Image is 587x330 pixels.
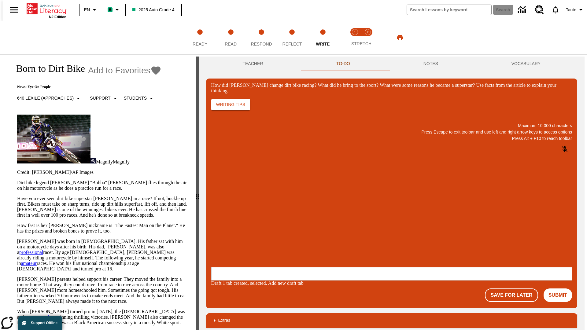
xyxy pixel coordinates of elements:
[10,85,161,89] p: News: Eye On People
[211,135,572,142] p: Press Alt + F10 to reach toolbar
[346,21,364,54] button: Stretch Read step 1 of 2
[84,7,90,13] span: EN
[96,159,113,164] span: Magnify
[274,21,310,54] button: Reflect step 4 of 5
[17,277,189,304] p: [PERSON_NAME] parents helped support his career. They moved the family into a motor home. That wa...
[206,313,577,328] div: Extras
[531,2,548,18] a: Resource Center, Will open in new tab
[367,31,368,34] text: 2
[211,123,572,129] p: Maximum 10,000 characters
[244,21,279,54] button: Respond step 3 of 5
[387,57,475,71] button: NOTES
[15,93,84,104] button: Select Lexile, 640 Lexile (Approaches)
[354,31,356,34] text: 1
[566,7,576,13] span: Tauto
[17,95,74,101] p: 640 Lexile (Approaches)
[27,2,66,19] div: Home
[300,57,387,71] button: TO-DO
[548,2,563,18] a: Notifications
[2,5,89,16] body: How did Stewart change dirt bike racing? What did he bring to the sport? What were some reasons h...
[211,129,572,135] p: Press Escape to exit toolbar and use left and right arrow keys to access options
[359,21,377,54] button: Stretch Respond step 2 of 2
[90,95,110,101] p: Support
[213,21,248,54] button: Read step 2 of 5
[351,41,371,46] span: STRETCH
[17,115,90,163] img: Motocross racer James Stewart flies through the air on his dirt bike.
[182,21,218,54] button: Ready step 1 of 5
[121,93,157,104] button: Select Student
[49,15,66,19] span: NJ Edition
[81,4,101,15] button: Language: EN, Select a language
[105,4,123,15] button: Boost Class color is mint green. Change class color
[17,239,189,272] p: [PERSON_NAME] was born in [DEMOGRAPHIC_DATA]. His father sat with him on a motorcycle days after ...
[132,7,175,13] span: 2025 Auto Grade 4
[88,65,161,76] button: Add to Favorites - Born to Dirt Bike
[2,5,89,16] p: One change [PERSON_NAME] brought to dirt bike racing was…
[206,57,577,71] div: Instructional Panel Tabs
[21,261,37,266] a: amateur
[514,2,531,18] a: Data Center
[211,82,572,94] div: How did [PERSON_NAME] change dirt bike racing? What did he bring to the sport? What were some rea...
[17,180,189,191] p: Dirt bike legend [PERSON_NAME] "Bubba" [PERSON_NAME] flies through the air on his motorcycle as h...
[10,63,85,74] h1: Born to Dirt Bike
[390,32,410,43] button: Print
[225,42,237,46] span: Read
[113,159,130,164] span: Magnify
[87,93,121,104] button: Scaffolds, Support
[109,6,112,13] span: B
[5,1,23,19] button: Open side menu
[544,288,572,302] button: Submit
[196,57,199,330] div: Press Enter or Spacebar and then press right and left arrow keys to move the slider
[31,321,57,325] span: Support Offline
[485,288,538,302] button: Save For Later
[199,57,585,330] div: activity
[305,21,341,54] button: Write step 5 of 5
[2,57,196,327] div: reading
[251,42,272,46] span: Respond
[18,316,62,330] button: Support Offline
[407,5,491,15] input: search field
[17,196,189,218] p: Have you ever seen dirt bike superstar [PERSON_NAME] in a race? If not, buckle up first. Bikers m...
[211,280,572,286] div: Draft 1 tab created, selected. Add new draft tab
[19,250,43,255] a: professional
[17,223,189,234] p: How fast is he? [PERSON_NAME] nickname is "The Fastest Man on the Planet." He has the prizes and ...
[193,42,207,46] span: Ready
[88,66,150,75] span: Add to Favorites
[17,170,189,175] p: Credit: [PERSON_NAME]/AP Images
[206,57,300,71] button: Teacher
[124,95,147,101] p: Students
[218,317,231,324] p: Extras
[475,57,577,71] button: VOCABULARY
[211,99,250,110] button: Writing Tips
[17,309,189,325] p: When [PERSON_NAME] turned pro in [DATE], the [DEMOGRAPHIC_DATA] was an instant , winning thrillin...
[563,4,587,15] button: Profile/Settings
[557,142,572,156] button: Click to activate and allow voice recognition
[90,158,96,163] img: Magnify
[36,314,54,320] a: sensation
[316,42,330,46] span: Write
[282,42,302,46] span: Reflect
